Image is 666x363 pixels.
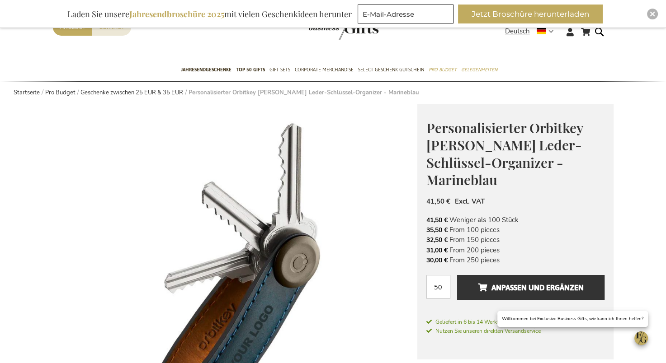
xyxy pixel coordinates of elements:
a: Geliefert in 6 bis 14 Werktagen [426,318,605,326]
span: 32,50 € [426,236,448,244]
span: Gift Sets [269,65,290,74]
span: Jahresendgeschenke [181,65,231,74]
button: Jetzt Broschüre herunterladen [458,5,603,23]
div: Close [647,9,658,19]
span: 41,50 € [426,216,448,224]
input: Menge [426,275,450,299]
span: Pro Budget [429,65,457,74]
span: Personalisierter Orbitkey [PERSON_NAME] Leder-Schlüssel-Organizer - Marineblau [426,119,583,189]
div: Deutsch [505,26,559,37]
li: From 150 pieces [426,235,605,245]
li: From 200 pieces [426,245,605,255]
button: Anpassen und ergänzen [457,275,604,300]
input: E-Mail-Adresse [358,5,453,23]
a: Startseite [14,88,40,97]
b: Jahresendbroschüre 2025 [129,9,224,19]
span: 41,50 € [426,197,450,206]
span: Gelegenheiten [461,65,497,74]
img: Close [650,11,655,17]
span: 35,50 € [426,226,448,234]
span: Deutsch [505,26,530,37]
span: Select Geschenk Gutschein [358,65,424,74]
li: From 100 pieces [426,225,605,235]
a: Geschenke zwischen 25 EUR & 35 EUR [80,88,183,97]
span: 30,00 € [426,256,448,265]
span: Nutzen Sie unseren direkten Versandservice [426,327,541,335]
form: marketing offers and promotions [358,5,456,26]
span: Anpassen und ergänzen [478,280,584,295]
span: 31,00 € [426,246,448,255]
div: Laden Sie unsere mit vielen Geschenkideen herunter [63,5,356,23]
li: From 250 pieces [426,255,605,265]
strong: Personalisierter Orbitkey [PERSON_NAME] Leder-Schlüssel-Organizer - Marineblau [189,88,419,97]
li: Weniger als 100 Stück [426,215,605,225]
span: Corporate Merchandise [295,65,354,74]
span: TOP 50 Gifts [236,65,265,74]
span: Excl. VAT [455,197,485,206]
a: Pro Budget [45,88,76,97]
a: Nutzen Sie unseren direkten Versandservice [426,326,541,335]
